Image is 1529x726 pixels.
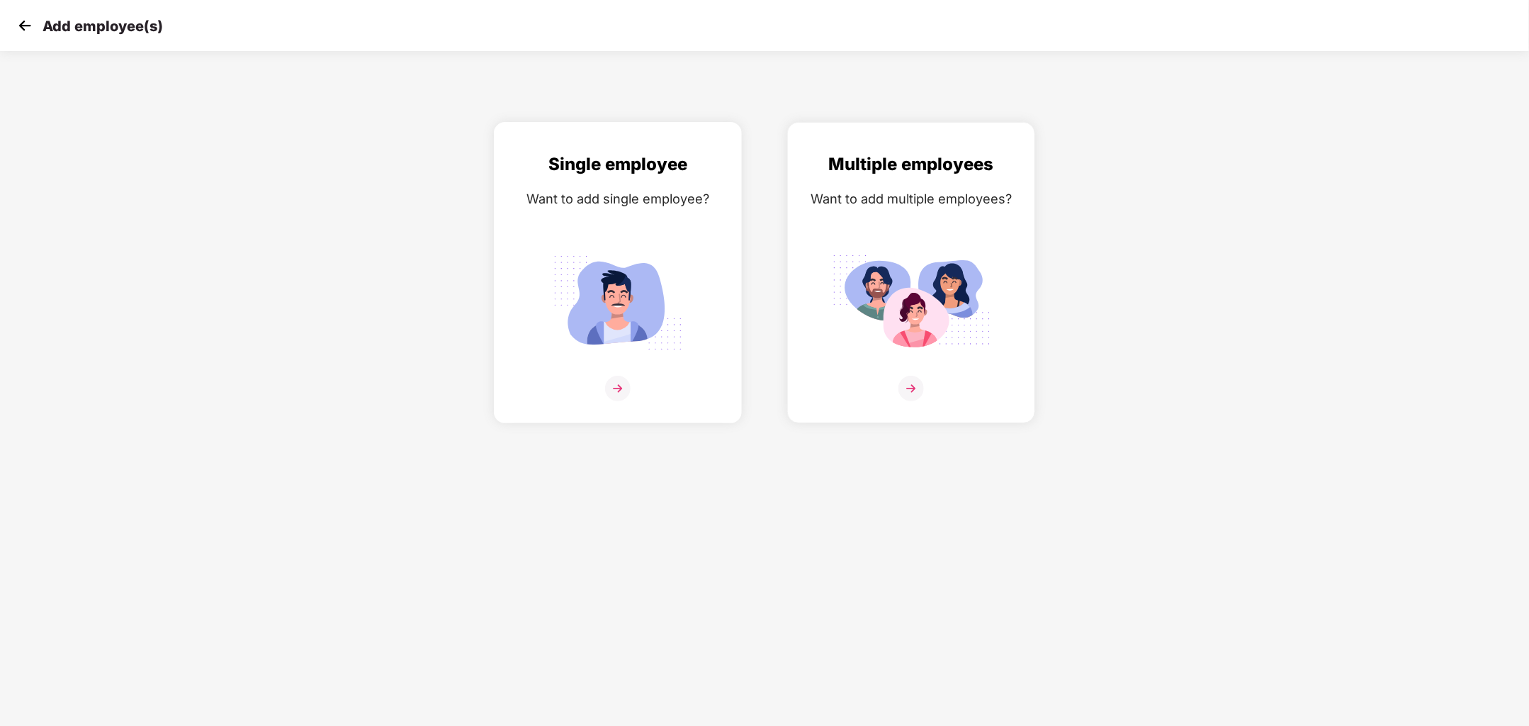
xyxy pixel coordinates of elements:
div: Multiple employees [802,151,1020,178]
p: Add employee(s) [43,18,163,35]
img: svg+xml;base64,PHN2ZyB4bWxucz0iaHR0cDovL3d3dy53My5vcmcvMjAwMC9zdmciIHdpZHRoPSIzNiIgaGVpZ2h0PSIzNi... [605,376,631,401]
div: Want to add single employee? [509,189,727,209]
img: svg+xml;base64,PHN2ZyB4bWxucz0iaHR0cDovL3d3dy53My5vcmcvMjAwMC9zdmciIHdpZHRoPSIzMCIgaGVpZ2h0PSIzMC... [14,15,35,36]
img: svg+xml;base64,PHN2ZyB4bWxucz0iaHR0cDovL3d3dy53My5vcmcvMjAwMC9zdmciIHdpZHRoPSIzNiIgaGVpZ2h0PSIzNi... [898,376,924,401]
img: svg+xml;base64,PHN2ZyB4bWxucz0iaHR0cDovL3d3dy53My5vcmcvMjAwMC9zdmciIGlkPSJNdWx0aXBsZV9lbXBsb3llZS... [832,247,991,358]
div: Single employee [509,151,727,178]
img: svg+xml;base64,PHN2ZyB4bWxucz0iaHR0cDovL3d3dy53My5vcmcvMjAwMC9zdmciIGlkPSJTaW5nbGVfZW1wbG95ZWUiIH... [538,247,697,358]
div: Want to add multiple employees? [802,189,1020,209]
